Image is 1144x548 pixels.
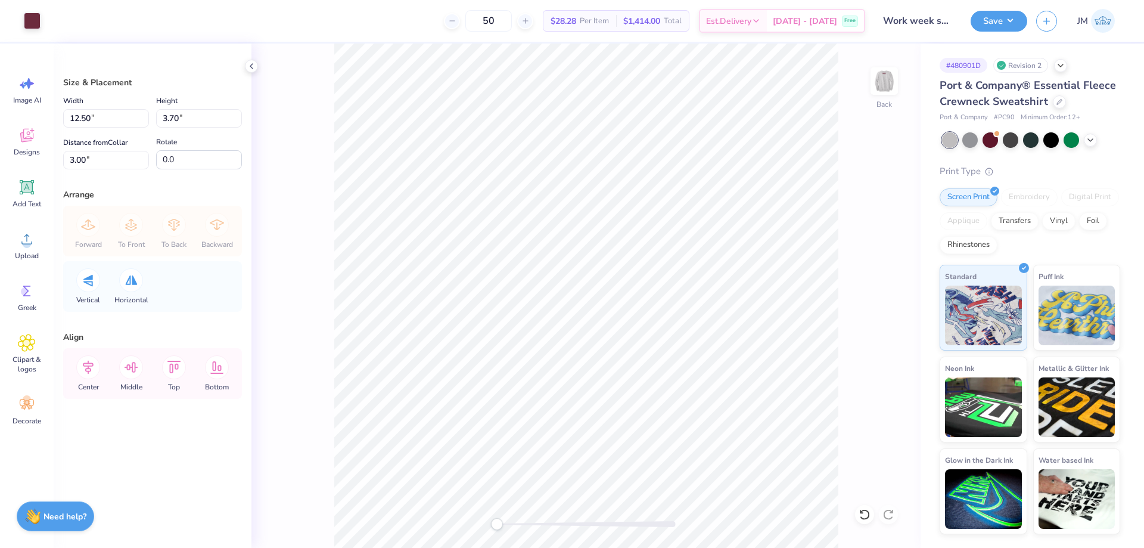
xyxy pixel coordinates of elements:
[874,9,962,33] input: Untitled Design
[945,286,1022,345] img: Standard
[945,270,977,283] span: Standard
[1039,469,1115,529] img: Water based Ink
[991,212,1039,230] div: Transfers
[551,15,576,27] span: $28.28
[994,113,1015,123] span: # PC90
[945,362,974,374] span: Neon Ink
[580,15,609,27] span: Per Item
[14,147,40,157] span: Designs
[1039,286,1115,345] img: Puff Ink
[940,113,988,123] span: Port & Company
[1042,212,1075,230] div: Vinyl
[844,17,856,25] span: Free
[13,199,41,209] span: Add Text
[156,135,177,149] label: Rotate
[63,94,83,108] label: Width
[156,94,178,108] label: Height
[1061,188,1119,206] div: Digital Print
[940,78,1116,109] span: Port & Company® Essential Fleece Crewneck Sweatshirt
[63,188,242,201] div: Arrange
[993,58,1048,73] div: Revision 2
[1001,188,1058,206] div: Embroidery
[1072,9,1120,33] a: JM
[945,377,1022,437] img: Neon Ink
[1039,362,1109,374] span: Metallic & Glitter Ink
[1039,377,1115,437] img: Metallic & Glitter Ink
[1091,9,1115,33] img: Joshua Macky Gaerlan
[13,95,41,105] span: Image AI
[491,518,503,530] div: Accessibility label
[76,295,100,305] span: Vertical
[940,165,1120,178] div: Print Type
[945,454,1013,466] span: Glow in the Dark Ink
[1039,270,1064,283] span: Puff Ink
[15,251,39,261] span: Upload
[18,303,36,312] span: Greek
[1039,454,1093,466] span: Water based Ink
[465,10,512,32] input: – –
[114,295,148,305] span: Horizontal
[940,212,987,230] div: Applique
[1021,113,1080,123] span: Minimum Order: 12 +
[940,58,987,73] div: # 480901D
[623,15,660,27] span: $1,414.00
[872,69,896,93] img: Back
[971,11,1027,32] button: Save
[945,469,1022,529] img: Glow in the Dark Ink
[63,135,128,150] label: Distance from Collar
[706,15,751,27] span: Est. Delivery
[940,188,997,206] div: Screen Print
[63,76,242,89] div: Size & Placement
[1077,14,1088,28] span: JM
[940,236,997,254] div: Rhinestones
[664,15,682,27] span: Total
[1079,212,1107,230] div: Foil
[876,99,892,110] div: Back
[63,331,242,343] div: Align
[205,382,229,392] span: Bottom
[773,15,837,27] span: [DATE] - [DATE]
